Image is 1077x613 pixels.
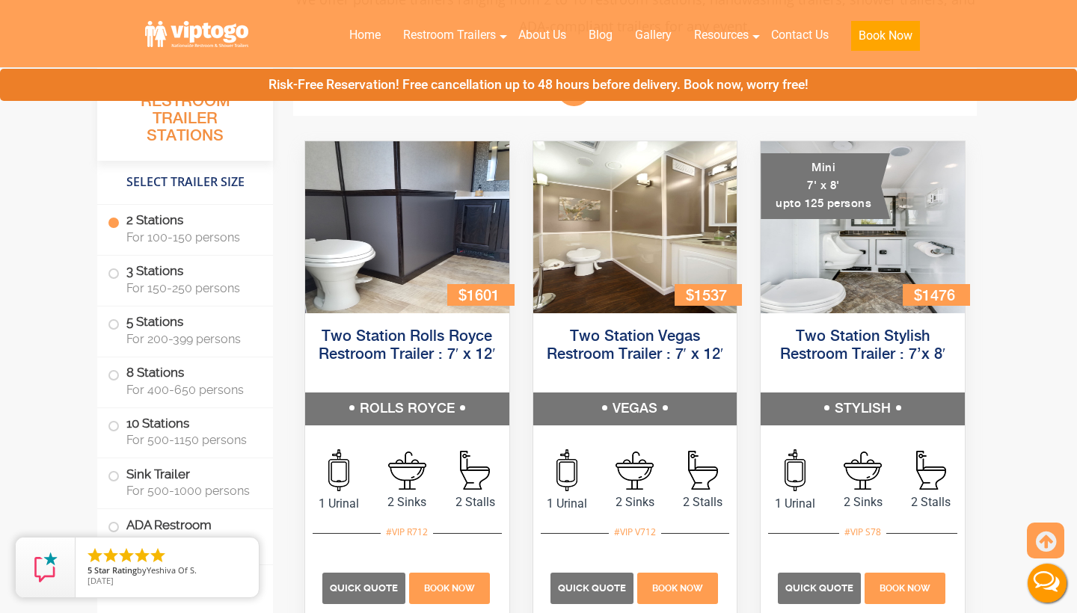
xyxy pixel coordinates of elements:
span: 5 [88,564,92,576]
img: an icon of sink [844,452,882,490]
img: Side view of two station restroom trailer with separate doors for males and females [533,141,737,313]
label: ADA Restroom Trailers [108,509,263,560]
span: 2 Sinks [829,493,897,511]
a: Two Station Stylish Restroom Trailer : 7’x 8′ [780,329,945,363]
div: $1537 [675,284,742,306]
h4: Select Trailer Size [97,168,273,197]
a: Gallery [624,19,683,52]
li:  [102,546,120,564]
li:  [86,546,104,564]
span: For 400-650 persons [126,383,255,397]
span: 1 Urinal [533,495,601,513]
a: Blog [577,19,624,52]
a: Quick Quote [322,580,408,594]
span: Book Now [424,583,475,594]
img: an icon of stall [688,451,718,490]
a: Quick Quote [550,580,636,594]
img: Review Rating [31,552,61,582]
img: an icon of urinal [785,449,806,491]
h5: STYLISH [761,392,965,425]
span: 2 Stalls [669,493,737,511]
h3: All Portable Restroom Trailer Stations [97,71,273,161]
span: 2 Stalls [897,493,965,511]
span: 2 Sinks [373,493,441,511]
img: A mini restroom trailer with two separate stations and separate doors for males and females [761,141,965,313]
a: Two Station Rolls Royce Restroom Trailer : 7′ x 12′ [319,329,496,363]
img: an icon of sink [616,452,654,490]
a: Book Now [635,580,719,594]
span: Star Rating [94,564,137,576]
img: an icon of stall [916,451,946,490]
span: For 500-1000 persons [126,484,255,498]
label: 2 Stations [108,205,263,251]
li:  [149,546,167,564]
span: Book Now [880,583,930,594]
a: Home [338,19,392,52]
span: 1 Urinal [305,495,373,513]
span: 1 Urinal [761,495,829,513]
h5: VEGAS [533,392,737,425]
a: Quick Quote [778,580,863,594]
label: Sink Trailer [108,458,263,505]
span: [DATE] [88,575,114,586]
a: Contact Us [760,19,840,52]
img: an icon of urinal [328,449,349,491]
a: Book Now [408,580,492,594]
a: Two Station Vegas Restroom Trailer : 7′ x 12′ [547,329,724,363]
span: For 150-250 persons [126,281,255,295]
h3: VIP Stations [471,68,799,109]
h5: ROLLS ROYCE [305,392,509,425]
div: $1601 [447,284,515,306]
span: 2 Sinks [601,493,669,511]
span: Quick Quote [785,582,853,594]
label: 5 Stations [108,306,263,353]
label: 10 Stations [108,408,263,455]
a: Resources [683,19,760,52]
a: Book Now [840,19,931,60]
div: $1476 [903,284,970,306]
img: an icon of sink [388,452,426,490]
a: About Us [507,19,577,52]
button: Book Now [851,21,920,51]
a: Book Now [863,580,948,594]
img: an icon of stall [460,451,490,490]
div: #VIP R712 [381,523,433,542]
img: an icon of urinal [556,449,577,491]
label: 8 Stations [108,357,263,404]
div: #VIP S78 [839,523,886,542]
span: For 100-150 persons [126,230,255,244]
span: Quick Quote [330,582,398,594]
span: Quick Quote [558,582,626,594]
li:  [117,546,135,564]
span: by [88,566,247,576]
img: Side view of two station restroom trailer with separate doors for males and females [305,141,509,313]
label: 3 Stations [108,256,263,302]
span: Book Now [652,583,703,594]
div: Mini 7' x 8' upto 125 persons [761,153,890,219]
a: Restroom Trailers [392,19,507,52]
span: For 500-1150 persons [126,433,255,447]
span: For 200-399 persons [126,332,255,346]
span: 2 Stalls [441,493,509,511]
div: #VIP V712 [609,523,661,542]
span: Yeshiva Of S. [147,564,197,576]
button: Live Chat [1017,553,1077,613]
li:  [133,546,151,564]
